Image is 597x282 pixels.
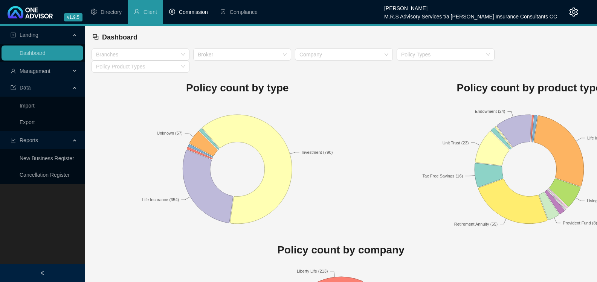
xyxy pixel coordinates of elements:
span: Commission [179,9,208,15]
span: Directory [101,9,122,15]
span: Data [20,85,31,91]
text: Provident Fund (8) [563,221,597,225]
text: Investment (790) [302,150,333,154]
a: Export [20,119,35,125]
span: safety [220,9,226,15]
text: Liberty Life (213) [297,269,328,273]
text: Endowment (24) [475,109,505,114]
span: import [11,85,16,90]
span: line-chart [11,138,16,143]
text: Retirement Annuity (55) [454,221,498,226]
span: Dashboard [102,33,137,41]
span: block [92,33,99,40]
span: Landing [20,32,38,38]
span: v1.9.5 [64,13,82,21]
span: user [11,68,16,74]
h1: Policy count by type [92,80,383,96]
span: user [134,9,140,15]
span: setting [569,8,578,17]
a: Cancellation Register [20,172,70,178]
span: profile [11,32,16,38]
text: Tax Free Savings (16) [422,174,463,178]
span: Management [20,68,50,74]
a: New Business Register [20,155,74,161]
h1: Policy count by company [92,242,590,258]
a: Dashboard [20,50,46,56]
span: setting [91,9,97,15]
img: 2df55531c6924b55f21c4cf5d4484680-logo-light.svg [8,6,53,18]
span: dollar [169,9,175,15]
span: Reports [20,137,38,143]
text: Life Insurance (354) [142,197,179,202]
span: Client [144,9,157,15]
text: Unknown (57) [157,131,182,135]
text: Unit Trust (23) [442,140,469,145]
div: M.R.S Advisory Services t/a [PERSON_NAME] Insurance Consultants CC [384,10,557,18]
span: Compliance [230,9,258,15]
a: Import [20,103,35,109]
div: [PERSON_NAME] [384,2,557,10]
span: left [40,270,45,276]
